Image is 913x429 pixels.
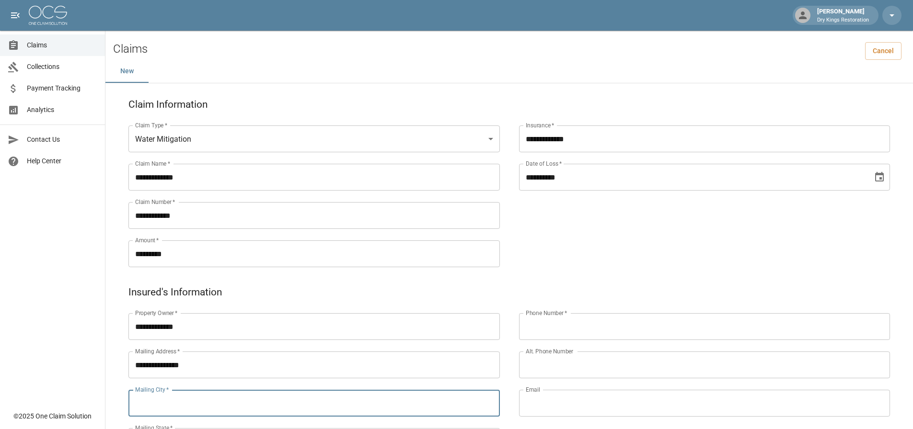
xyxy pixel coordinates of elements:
[27,62,97,72] span: Collections
[135,121,167,129] label: Claim Type
[526,121,554,129] label: Insurance
[128,125,500,152] div: Water Mitigation
[113,42,148,56] h2: Claims
[27,105,97,115] span: Analytics
[29,6,67,25] img: ocs-logo-white-transparent.png
[526,385,540,394] label: Email
[526,159,562,168] label: Date of Loss
[870,168,889,187] button: Choose date, selected date is Aug 4, 2025
[27,83,97,93] span: Payment Tracking
[813,7,873,24] div: [PERSON_NAME]
[865,42,901,60] a: Cancel
[135,309,178,317] label: Property Owner
[817,16,869,24] p: Dry Kings Restoration
[105,60,913,83] div: dynamic tabs
[27,40,97,50] span: Claims
[135,347,180,355] label: Mailing Address
[27,135,97,145] span: Contact Us
[6,6,25,25] button: open drawer
[105,60,149,83] button: New
[135,159,170,168] label: Claim Name
[13,411,92,421] div: © 2025 One Claim Solution
[135,236,159,244] label: Amount
[526,309,567,317] label: Phone Number
[27,156,97,166] span: Help Center
[526,347,573,355] label: Alt. Phone Number
[135,198,175,206] label: Claim Number
[135,385,169,394] label: Mailing City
